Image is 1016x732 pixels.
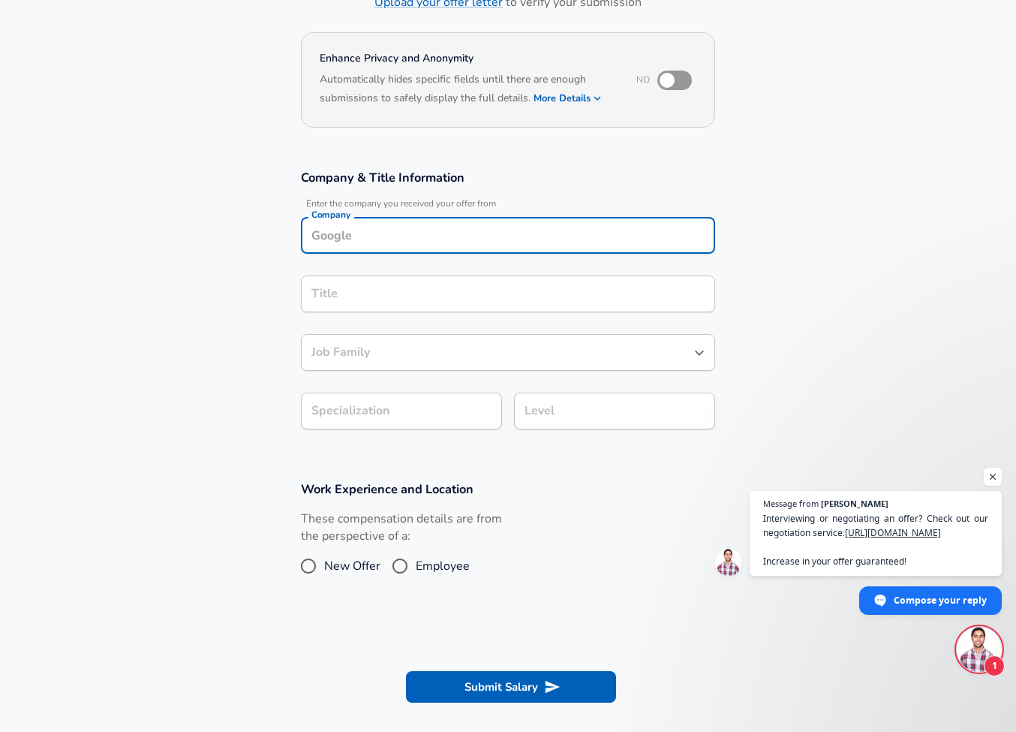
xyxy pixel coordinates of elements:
input: Software Engineer [308,282,708,306]
span: New Offer [324,557,380,575]
h4: Enhance Privacy and Anonymity [320,51,616,66]
div: Open chat [957,627,1002,672]
span: [PERSON_NAME] [821,499,888,508]
label: Company [311,210,350,219]
button: Submit Salary [406,671,616,703]
span: Enter the company you received your offer from [301,198,715,209]
label: These compensation details are from the perspective of a: [301,511,502,545]
span: Compose your reply [894,587,987,613]
span: 1 [984,655,1005,676]
span: Interviewing or negotiating an offer? Check out our negotiation service: Increase in your offer g... [763,511,988,568]
button: More Details [534,88,603,109]
h3: Company & Title Information [301,169,715,186]
input: Google [308,224,708,247]
input: Specialization [301,393,502,429]
span: Employee [416,557,470,575]
span: Message from [763,499,819,508]
span: No [636,74,650,86]
input: L3 [521,399,708,423]
h6: Automatically hides specific fields until there are enough submissions to safely display the full... [320,71,616,109]
button: Open [689,342,710,363]
h3: Work Experience and Location [301,480,715,498]
input: Software Engineer [308,341,686,364]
